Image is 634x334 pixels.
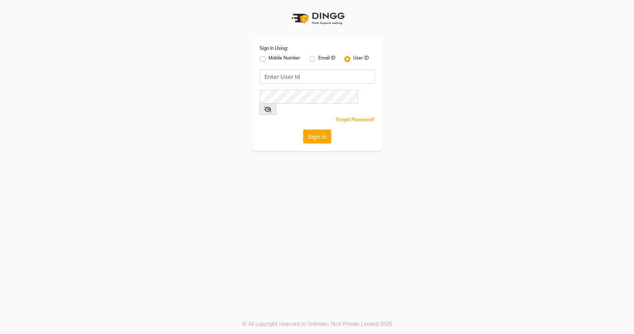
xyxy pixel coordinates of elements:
img: logo1.svg [287,7,347,29]
input: Username [260,70,375,84]
input: Username [260,90,358,104]
a: Forgot Password? [336,117,375,122]
label: Sign In Using: [260,45,288,52]
label: User ID [353,55,369,64]
label: Mobile Number [269,55,300,64]
label: Email ID [318,55,335,64]
button: Sign In [303,129,331,144]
